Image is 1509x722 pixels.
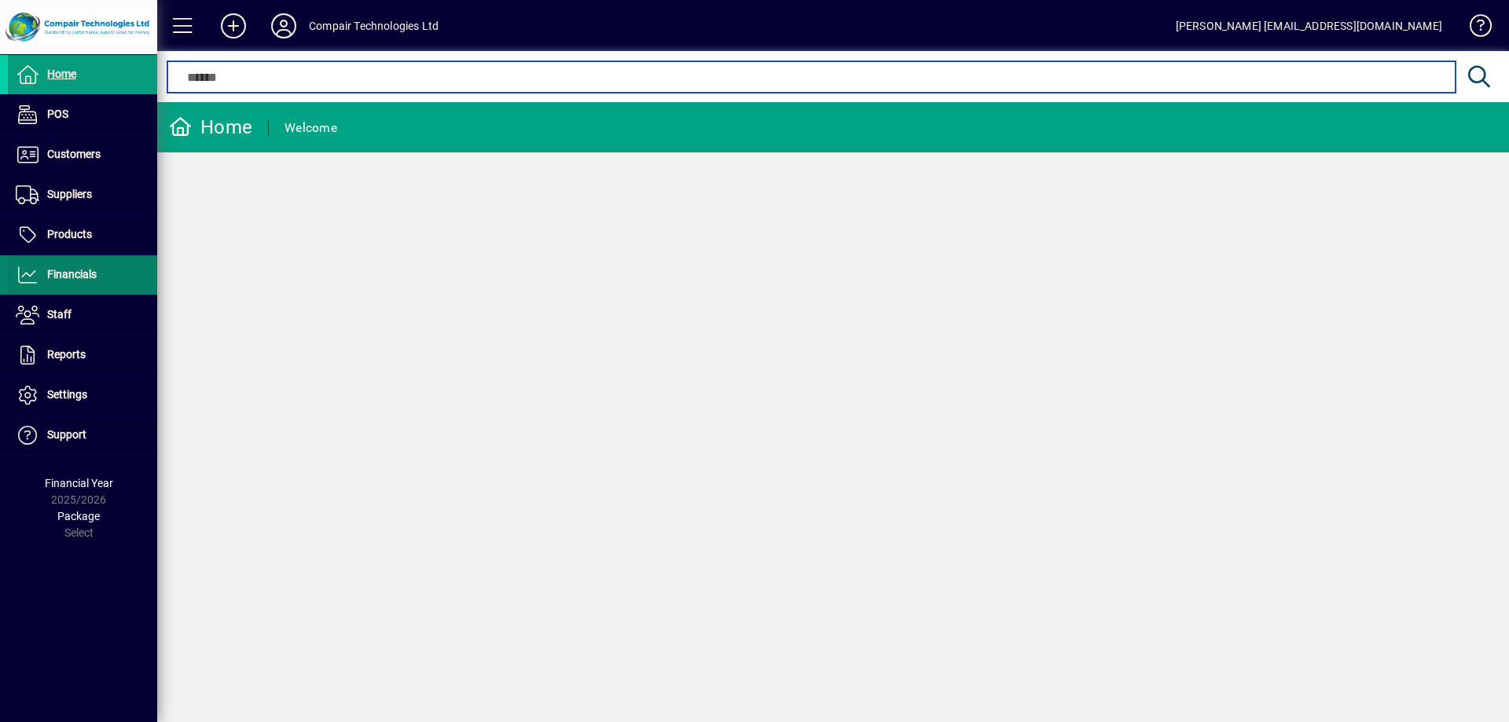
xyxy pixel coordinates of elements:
[47,388,87,401] span: Settings
[8,376,157,415] a: Settings
[208,12,259,40] button: Add
[8,135,157,174] a: Customers
[8,335,157,375] a: Reports
[8,295,157,335] a: Staff
[8,215,157,255] a: Products
[169,115,252,140] div: Home
[8,175,157,214] a: Suppliers
[47,108,68,120] span: POS
[45,477,113,489] span: Financial Year
[47,308,72,321] span: Staff
[8,95,157,134] a: POS
[47,348,86,361] span: Reports
[1176,13,1442,38] div: [PERSON_NAME] [EMAIL_ADDRESS][DOMAIN_NAME]
[1458,3,1489,54] a: Knowledge Base
[8,416,157,455] a: Support
[57,510,100,522] span: Package
[47,268,97,280] span: Financials
[47,68,76,80] span: Home
[309,13,439,38] div: Compair Technologies Ltd
[259,12,309,40] button: Profile
[285,115,337,141] div: Welcome
[47,428,86,441] span: Support
[47,188,92,200] span: Suppliers
[47,148,101,160] span: Customers
[47,228,92,240] span: Products
[8,255,157,295] a: Financials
